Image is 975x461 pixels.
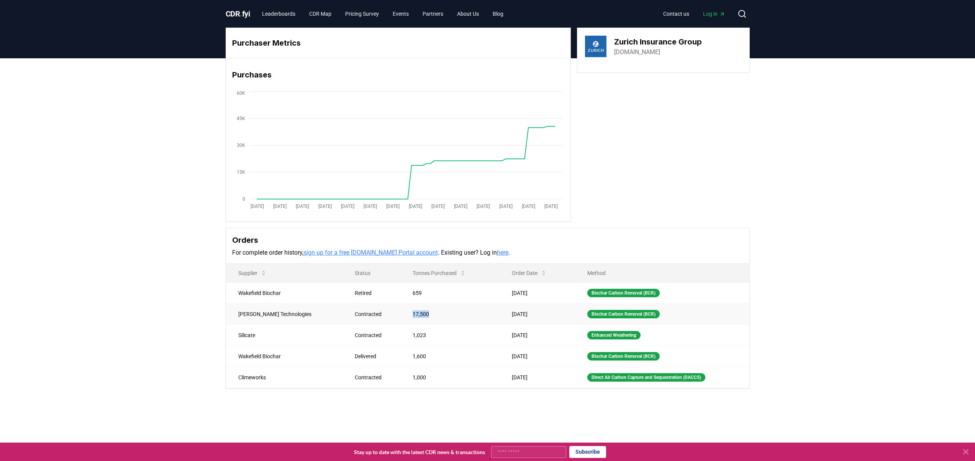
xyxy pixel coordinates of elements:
[657,7,731,21] nav: Main
[232,234,743,246] h3: Orders
[587,352,660,361] div: Biochar Carbon Removal (BCR)
[406,265,472,281] button: Tonnes Purchased
[226,346,343,367] td: Wakefield Biochar
[226,324,343,346] td: Silicate
[226,303,343,324] td: [PERSON_NAME] Technologies
[226,282,343,303] td: Wakefield Biochar
[355,352,394,360] div: Delivered
[226,9,250,18] span: CDR fyi
[349,269,394,277] p: Status
[451,7,485,21] a: About Us
[363,204,377,209] tspan: [DATE]
[587,373,705,382] div: Direct Air Carbon Capture and Sequestration (DACCS)
[256,7,510,21] nav: Main
[355,289,394,297] div: Retired
[487,7,510,21] a: Blog
[355,374,394,381] div: Contracted
[318,204,331,209] tspan: [DATE]
[614,36,702,48] h3: Zurich Insurance Group
[587,289,660,297] div: Biochar Carbon Removal (BCR)
[237,170,245,175] tspan: 15K
[500,282,575,303] td: [DATE]
[500,367,575,388] td: [DATE]
[499,204,512,209] tspan: [DATE]
[232,69,564,81] h3: Purchases
[585,36,606,57] img: Zurich Insurance Group-logo
[657,7,695,21] a: Contact us
[243,196,245,202] tspan: 0
[500,346,575,367] td: [DATE]
[237,143,245,148] tspan: 30K
[303,7,338,21] a: CDR Map
[232,248,743,257] p: For complete order history, . Existing user? Log in .
[587,331,641,339] div: Enhanced Weathering
[400,303,500,324] td: 17,500
[386,204,399,209] tspan: [DATE]
[256,7,302,21] a: Leaderboards
[416,7,449,21] a: Partners
[614,48,660,57] a: [DOMAIN_NAME]
[355,331,394,339] div: Contracted
[476,204,490,209] tspan: [DATE]
[341,204,354,209] tspan: [DATE]
[408,204,422,209] tspan: [DATE]
[500,303,575,324] td: [DATE]
[339,7,385,21] a: Pricing Survey
[400,324,500,346] td: 1,023
[295,204,309,209] tspan: [DATE]
[697,7,731,21] a: Log in
[226,8,250,19] a: CDR.fyi
[232,37,564,49] h3: Purchaser Metrics
[587,310,660,318] div: Biochar Carbon Removal (BCR)
[303,249,438,256] a: sign up for a free [DOMAIN_NAME] Portal account
[500,324,575,346] td: [DATE]
[237,91,245,96] tspan: 60K
[232,265,273,281] button: Supplier
[454,204,467,209] tspan: [DATE]
[250,204,264,209] tspan: [DATE]
[273,204,286,209] tspan: [DATE]
[400,346,500,367] td: 1,600
[544,204,557,209] tspan: [DATE]
[506,265,553,281] button: Order Date
[355,310,394,318] div: Contracted
[240,9,242,18] span: .
[497,249,508,256] a: here
[703,10,725,18] span: Log in
[226,367,343,388] td: Climeworks
[431,204,444,209] tspan: [DATE]
[400,282,500,303] td: 659
[237,116,245,121] tspan: 45K
[400,367,500,388] td: 1,000
[387,7,415,21] a: Events
[521,204,535,209] tspan: [DATE]
[581,269,743,277] p: Method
